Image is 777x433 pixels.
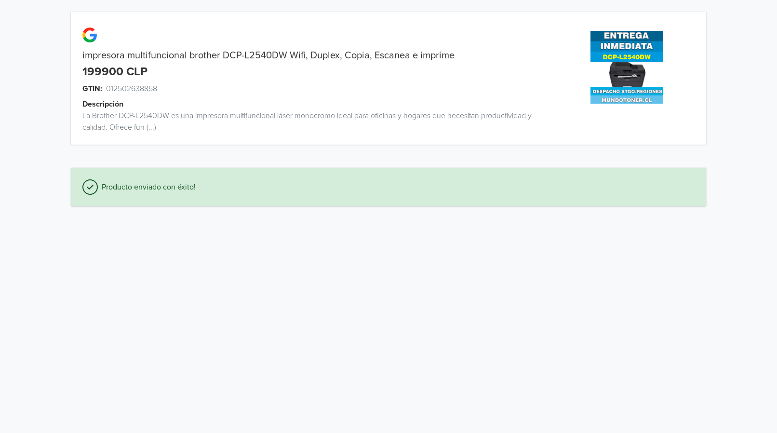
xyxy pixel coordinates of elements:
[590,31,663,104] img: product_image
[98,181,196,193] span: Producto enviado con éxito!
[82,83,102,95] span: GTIN:
[82,65,147,79] div: 199900 CLP
[106,83,157,95] span: 012502638858
[82,98,559,110] div: Descripción
[71,50,548,61] div: impresora multifuncional brother DCP-L2540DW Wifi, Duplex, Copia, Escanea e imprime
[71,110,548,133] div: La Brother DCP-L2540DW es una impresora multifuncional láser monocromo ideal para oficinas y hoga...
